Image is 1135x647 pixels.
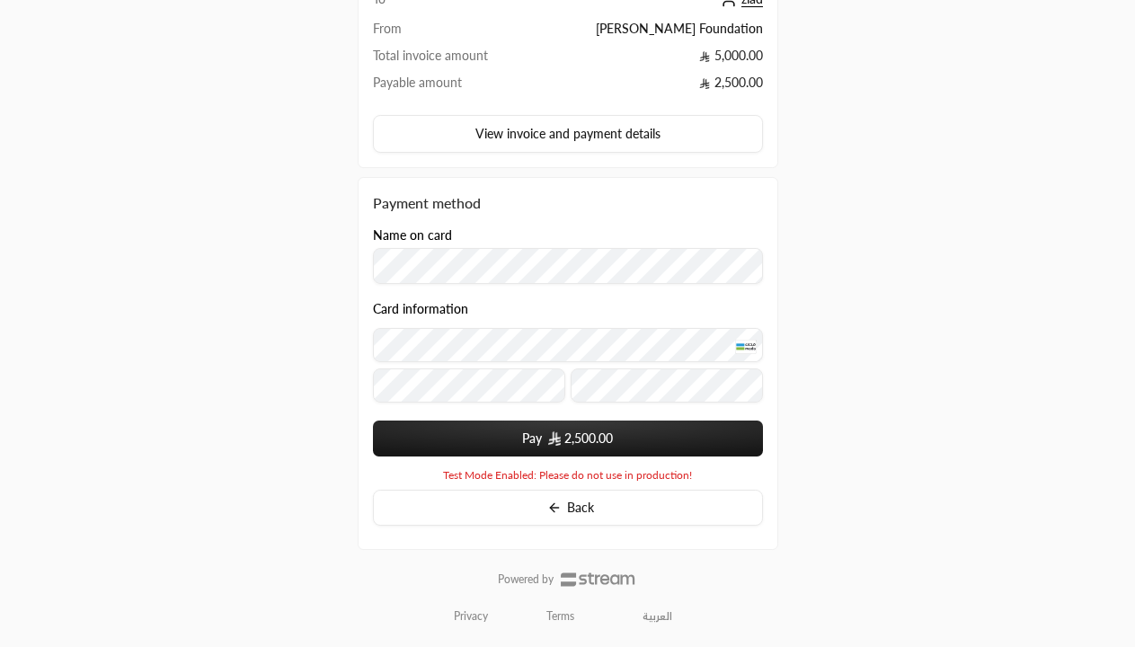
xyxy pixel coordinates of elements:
div: Payment method [373,192,763,214]
td: 2,500.00 [531,74,762,101]
label: Name on card [373,228,452,243]
a: العربية [633,600,682,633]
div: Card information [373,302,763,409]
td: [PERSON_NAME] Foundation [531,20,762,47]
a: Terms [546,609,574,624]
span: Back [567,501,594,514]
div: Name on card [373,228,763,285]
input: Credit Card [373,328,763,362]
td: From [373,20,532,47]
legend: Card information [373,302,468,316]
input: Expiry date [373,368,565,403]
button: Pay SAR2,500.00 [373,421,763,456]
td: 5,000.00 [531,47,762,74]
img: MADA [735,339,757,353]
p: Powered by [498,572,554,587]
button: View invoice and payment details [373,115,763,153]
span: Test Mode Enabled: Please do not use in production! [443,468,692,483]
td: Total invoice amount [373,47,532,74]
a: Privacy [454,609,488,624]
td: Payable amount [373,74,532,101]
img: SAR [548,431,561,446]
span: 2,500.00 [564,430,613,448]
button: Back [373,490,763,526]
input: CVC [571,368,763,403]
